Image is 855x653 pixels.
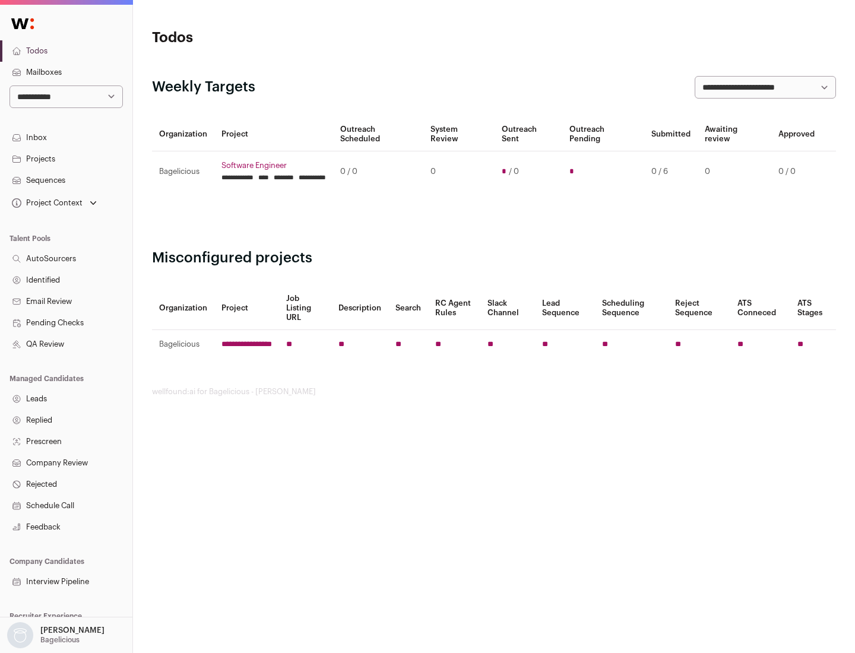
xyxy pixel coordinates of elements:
[214,287,279,330] th: Project
[5,12,40,36] img: Wellfound
[152,118,214,151] th: Organization
[423,151,494,192] td: 0
[214,118,333,151] th: Project
[152,78,255,97] h2: Weekly Targets
[152,151,214,192] td: Bagelicious
[423,118,494,151] th: System Review
[333,151,423,192] td: 0 / 0
[9,195,99,211] button: Open dropdown
[428,287,480,330] th: RC Agent Rules
[644,118,698,151] th: Submitted
[152,287,214,330] th: Organization
[495,118,563,151] th: Outreach Sent
[331,287,388,330] th: Description
[771,151,822,192] td: 0 / 0
[771,118,822,151] th: Approved
[698,118,771,151] th: Awaiting review
[221,161,326,170] a: Software Engineer
[388,287,428,330] th: Search
[5,622,107,648] button: Open dropdown
[333,118,423,151] th: Outreach Scheduled
[152,249,836,268] h2: Misconfigured projects
[698,151,771,192] td: 0
[40,626,104,635] p: [PERSON_NAME]
[152,28,380,47] h1: Todos
[790,287,836,330] th: ATS Stages
[509,167,519,176] span: / 0
[279,287,331,330] th: Job Listing URL
[644,151,698,192] td: 0 / 6
[152,330,214,359] td: Bagelicious
[562,118,644,151] th: Outreach Pending
[595,287,668,330] th: Scheduling Sequence
[668,287,731,330] th: Reject Sequence
[40,635,80,645] p: Bagelicious
[730,287,790,330] th: ATS Conneced
[152,387,836,397] footer: wellfound:ai for Bagelicious - [PERSON_NAME]
[480,287,535,330] th: Slack Channel
[535,287,595,330] th: Lead Sequence
[9,198,83,208] div: Project Context
[7,622,33,648] img: nopic.png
